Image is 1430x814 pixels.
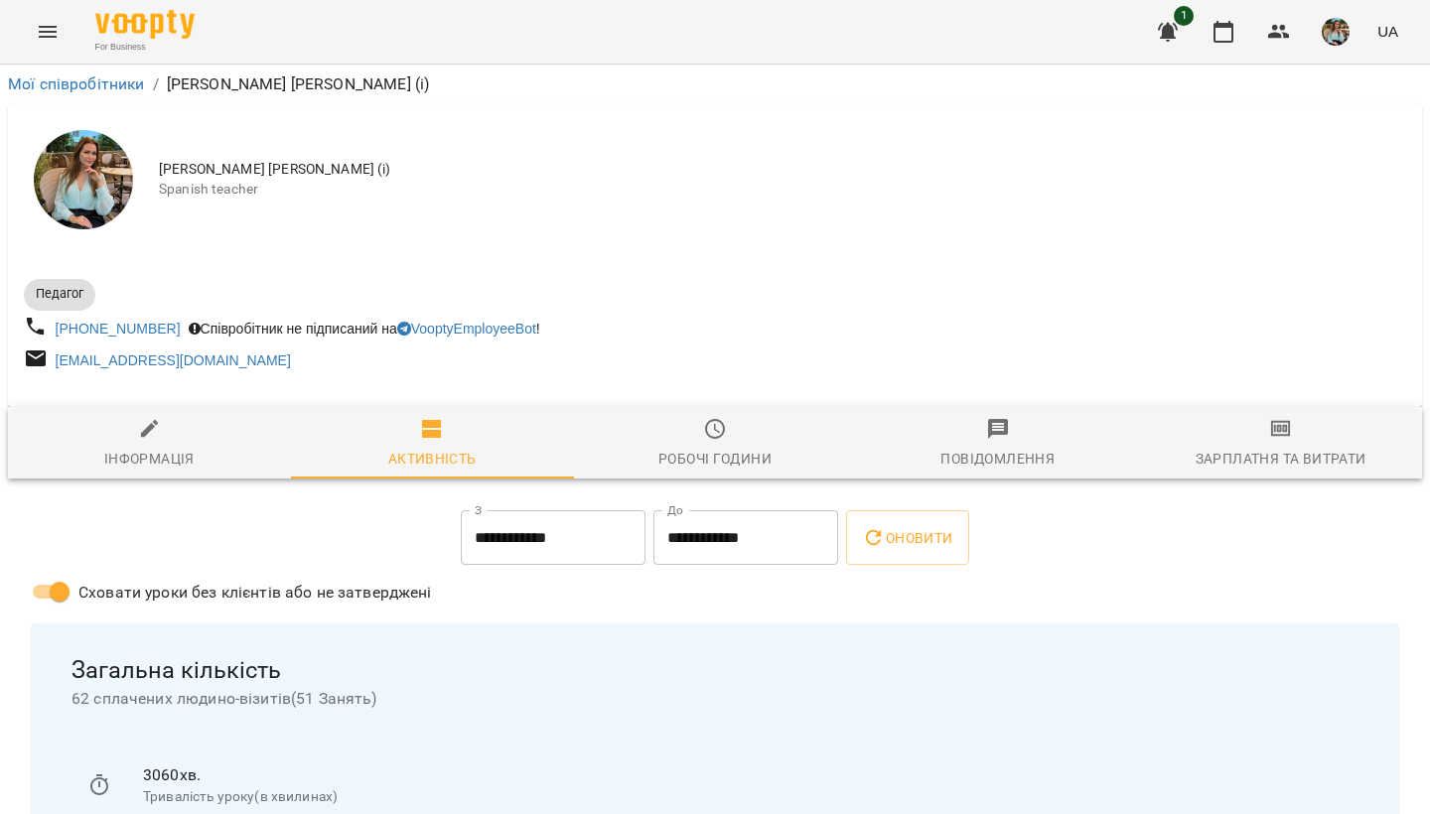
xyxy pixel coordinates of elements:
span: Сховати уроки без клієнтів або не затверджені [78,581,432,605]
span: 1 [1174,6,1194,26]
p: Тривалість уроку(в хвилинах) [143,787,1343,807]
a: [EMAIL_ADDRESS][DOMAIN_NAME] [56,352,291,368]
span: Оновити [862,526,952,550]
div: Повідомлення [940,447,1055,471]
a: Мої співробітники [8,74,145,93]
span: UA [1377,21,1398,42]
p: 3060 хв. [143,763,1343,787]
span: Педагог [24,285,95,303]
img: 856b7ccd7d7b6bcc05e1771fbbe895a7.jfif [1322,18,1350,46]
button: Оновити [846,510,968,566]
a: [PHONE_NUMBER] [56,321,181,337]
p: [PERSON_NAME] [PERSON_NAME] (і) [167,72,430,96]
span: Spanish teacher [159,180,1406,200]
span: [PERSON_NAME] [PERSON_NAME] (і) [159,160,1406,180]
img: Киречук Валерія Володимирівна (і) [34,130,133,229]
nav: breadcrumb [8,72,1422,96]
div: Робочі години [658,447,772,471]
div: Активність [388,447,477,471]
span: For Business [95,41,195,54]
span: 62 сплачених людино-візитів ( 51 Занять ) [71,687,1358,711]
div: Співробітник не підписаний на ! [185,315,544,342]
div: Зарплатня та Витрати [1196,447,1366,471]
button: UA [1369,13,1406,50]
li: / [153,72,159,96]
span: Загальна кількість [71,655,1358,686]
a: VooptyEmployeeBot [397,321,536,337]
button: Menu [24,8,71,56]
img: Voopty Logo [95,10,195,39]
div: Інформація [104,447,195,471]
